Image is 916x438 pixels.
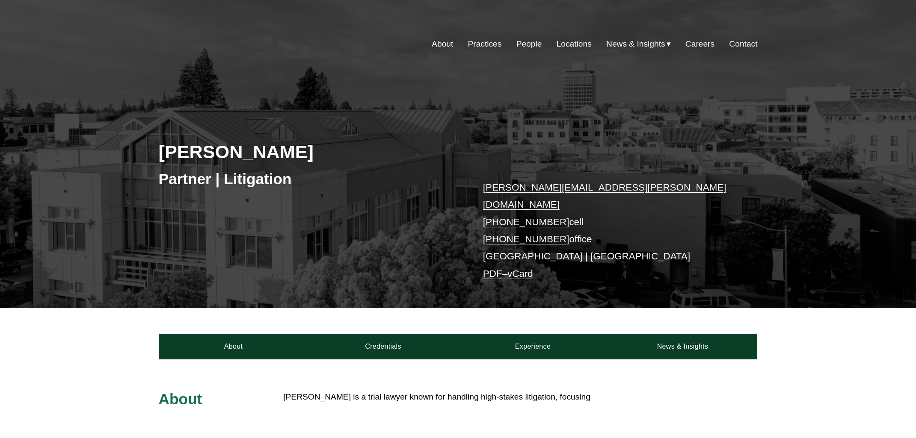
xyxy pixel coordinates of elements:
a: News & Insights [608,334,757,359]
a: Practices [468,36,501,52]
a: Contact [729,36,757,52]
a: About [159,334,308,359]
h3: Partner | Litigation [159,170,458,188]
h2: [PERSON_NAME] [159,141,458,163]
a: About [432,36,453,52]
a: [PHONE_NUMBER] [483,217,569,227]
span: About [159,391,202,407]
a: Locations [557,36,592,52]
p: cell office [GEOGRAPHIC_DATA] | [GEOGRAPHIC_DATA] – [483,179,732,282]
span: News & Insights [606,37,665,52]
a: People [516,36,542,52]
a: Careers [685,36,714,52]
a: PDF [483,268,502,279]
p: [PERSON_NAME] is a trial lawyer known for handling high-stakes litigation, focusing [283,390,757,405]
a: [PERSON_NAME][EMAIL_ADDRESS][PERSON_NAME][DOMAIN_NAME] [483,182,726,210]
a: vCard [507,268,533,279]
a: folder dropdown [606,36,671,52]
a: [PHONE_NUMBER] [483,234,569,244]
a: Credentials [308,334,458,359]
a: Experience [458,334,608,359]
